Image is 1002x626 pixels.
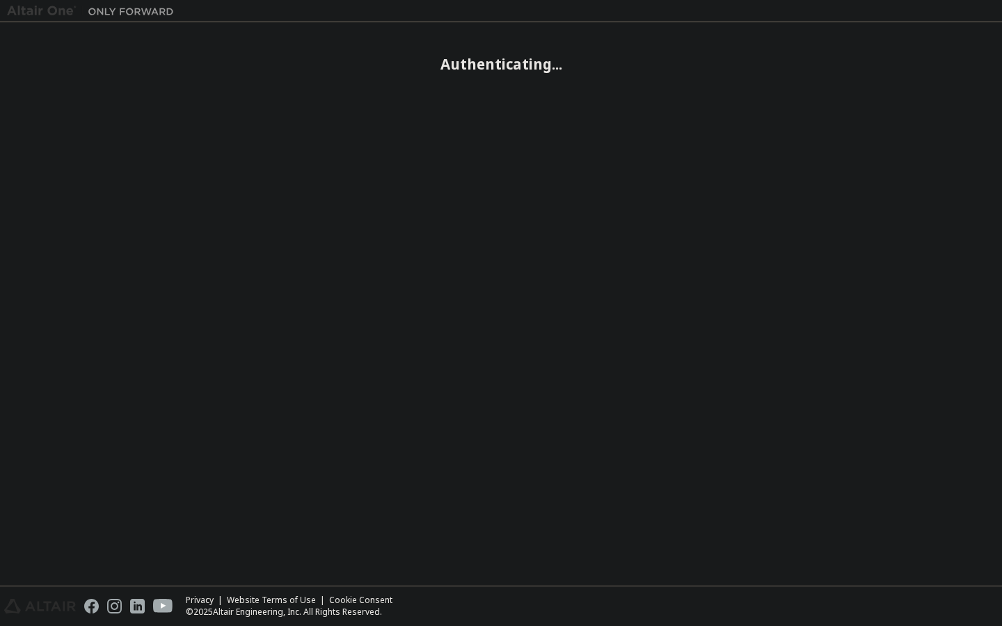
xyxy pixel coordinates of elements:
img: instagram.svg [107,599,122,613]
img: facebook.svg [84,599,99,613]
div: Website Terms of Use [227,595,329,606]
div: Cookie Consent [329,595,401,606]
img: altair_logo.svg [4,599,76,613]
div: Privacy [186,595,227,606]
img: linkedin.svg [130,599,145,613]
img: Altair One [7,4,181,18]
img: youtube.svg [153,599,173,613]
h2: Authenticating... [7,55,995,73]
p: © 2025 Altair Engineering, Inc. All Rights Reserved. [186,606,401,618]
